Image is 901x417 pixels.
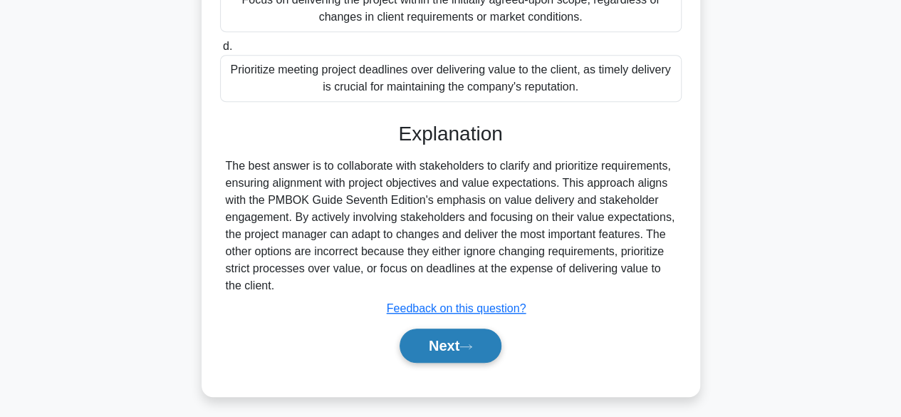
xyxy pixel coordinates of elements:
[226,158,676,294] div: The best answer is to collaborate with stakeholders to clarify and prioritize requirements, ensur...
[229,122,673,146] h3: Explanation
[387,302,526,314] a: Feedback on this question?
[223,40,232,52] span: d.
[400,329,501,363] button: Next
[220,55,682,102] div: Prioritize meeting project deadlines over delivering value to the client, as timely delivery is c...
